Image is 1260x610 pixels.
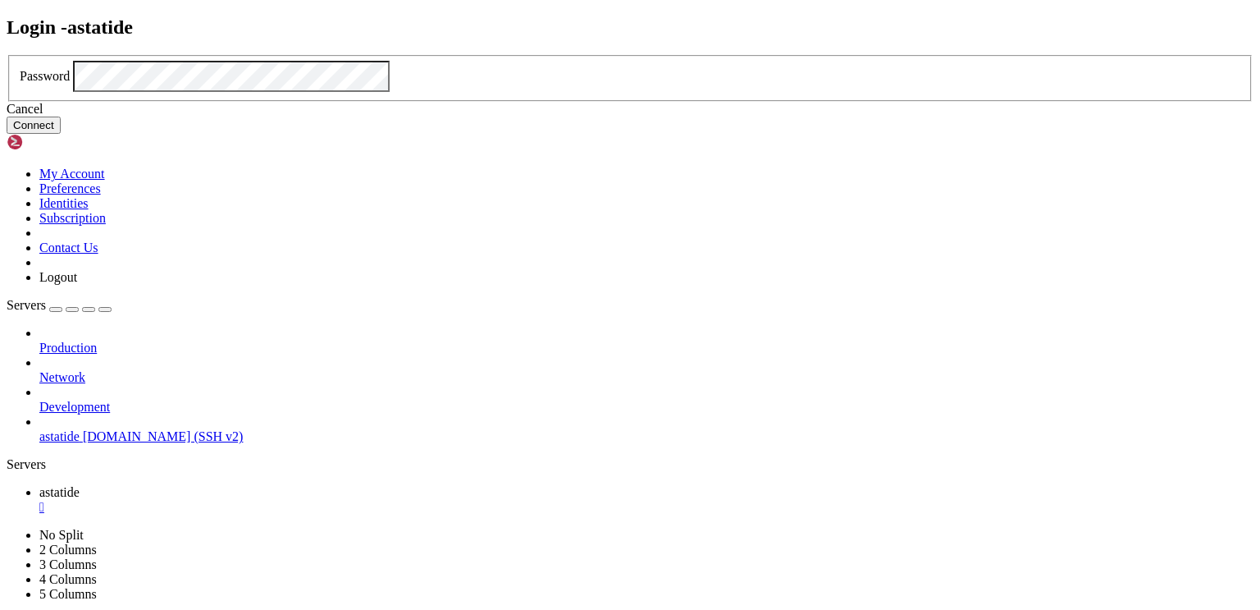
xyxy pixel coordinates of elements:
span: Production [39,341,97,355]
span: Development [39,400,110,414]
div: Servers [7,457,1253,472]
a: Identities [39,196,89,210]
span: Network [39,370,85,384]
a: Logout [39,270,77,284]
li: astatide [DOMAIN_NAME] (SSH v2) [39,415,1253,444]
img: Shellngn [7,134,101,150]
span: [DOMAIN_NAME] (SSH v2) [83,429,244,443]
div: (0, 1) [7,21,13,36]
li: Development [39,385,1253,415]
a: My Account [39,167,105,181]
a: Development [39,400,1253,415]
label: Password [20,69,70,83]
x-row: Connecting [DOMAIN_NAME]... [7,7,1045,21]
a: 3 Columns [39,557,97,571]
a: Network [39,370,1253,385]
h2: Login - astatide [7,16,1253,39]
button: Connect [7,117,61,134]
span: Servers [7,298,46,312]
li: Network [39,355,1253,385]
a: Production [39,341,1253,355]
a: 4 Columns [39,572,97,586]
span: astatide [39,429,80,443]
a: astatide [39,485,1253,515]
a: No Split [39,528,84,542]
a: 5 Columns [39,587,97,601]
div: Cancel [7,102,1253,117]
a: Subscription [39,211,106,225]
a: 2 Columns [39,543,97,557]
a: Contact Us [39,241,98,255]
li: Production [39,326,1253,355]
a: Servers [7,298,112,312]
a: Preferences [39,181,101,195]
span: astatide [39,485,80,499]
a:  [39,500,1253,515]
a: astatide [DOMAIN_NAME] (SSH v2) [39,429,1253,444]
